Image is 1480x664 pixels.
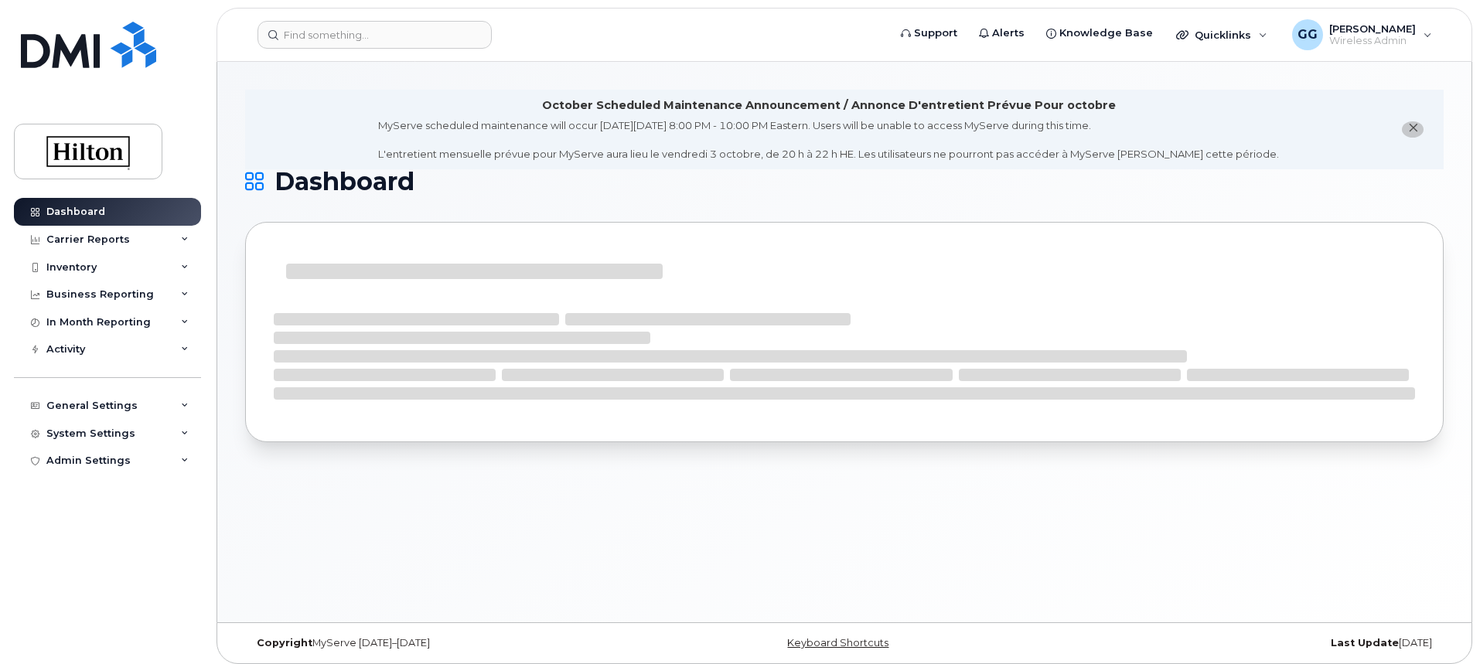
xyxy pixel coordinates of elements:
[1331,637,1399,649] strong: Last Update
[257,637,312,649] strong: Copyright
[787,637,888,649] a: Keyboard Shortcuts
[1402,121,1424,138] button: close notification
[1044,637,1444,649] div: [DATE]
[275,170,414,193] span: Dashboard
[542,97,1116,114] div: October Scheduled Maintenance Announcement / Annonce D'entretient Prévue Pour octobre
[378,118,1279,162] div: MyServe scheduled maintenance will occur [DATE][DATE] 8:00 PM - 10:00 PM Eastern. Users will be u...
[245,637,645,649] div: MyServe [DATE]–[DATE]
